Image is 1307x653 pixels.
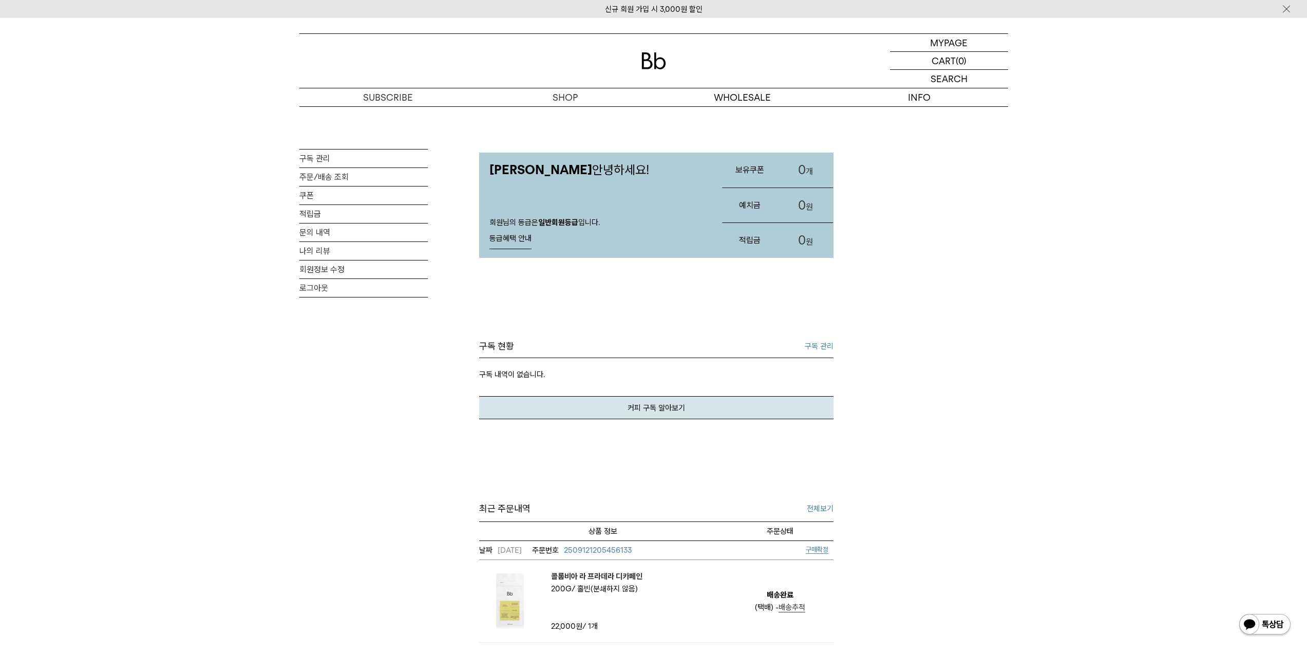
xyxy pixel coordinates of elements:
a: 신규 회원 가입 시 3,000원 할인 [605,5,703,14]
a: 쿠폰 [299,186,428,204]
img: 카카오톡 채널 1:1 채팅 버튼 [1238,613,1292,638]
a: SUBSCRIBE [299,88,477,106]
span: 홀빈(분쇄하지 않음) [577,584,638,593]
h3: 적립금 [722,227,778,254]
h3: 예치금 [722,192,778,219]
td: / 1개 [551,620,638,632]
a: 로그아웃 [299,279,428,297]
h3: 보유쿠폰 [722,156,778,183]
p: 구독 내역이 없습니다. [479,358,834,396]
p: CART [932,52,956,69]
a: 커피 구독 알아보기 [479,396,834,419]
span: 0 [798,233,806,248]
a: 회원정보 수정 [299,260,428,278]
a: 2509121205456133 [532,544,632,556]
th: 상품명/옵션 [479,521,727,540]
a: SHOP [477,88,654,106]
a: 나의 리뷰 [299,242,428,260]
span: 최근 주문내역 [479,501,531,516]
a: 주문/배송 조회 [299,168,428,186]
span: 200g [551,584,575,593]
p: INFO [831,88,1008,106]
a: 등급혜택 안내 [489,229,532,249]
a: MYPAGE [890,34,1008,52]
a: 0원 [778,223,833,258]
a: 구독 관리 [299,150,428,167]
img: 로고 [641,52,666,69]
a: CART (0) [890,52,1008,70]
p: 안녕하세요! [479,153,712,188]
h3: 구독 현황 [479,340,514,352]
strong: 22,000원 [551,622,582,631]
a: 적립금 [299,205,428,223]
a: 전체보기 [807,502,834,515]
span: 0 [798,198,806,213]
a: 구매확정 [806,546,828,554]
span: 구매확정 [806,546,828,553]
th: 주문상태 [727,521,834,540]
a: 0원 [778,188,833,223]
img: 콜롬비아 라 프라데라 디카페인 [479,570,541,632]
a: 배송추적 [779,603,805,612]
span: 0 [798,162,806,177]
a: 구독 관리 [805,340,834,352]
a: 문의 내역 [299,223,428,241]
span: 2509121205456133 [564,546,632,555]
p: SEARCH [931,70,968,88]
p: MYPAGE [930,34,968,51]
div: (택배) - [755,601,805,613]
div: 회원님의 등급은 입니다. [479,208,712,258]
em: [DATE] [479,544,522,556]
strong: [PERSON_NAME] [489,162,592,177]
a: 0개 [778,153,833,188]
p: (0) [956,52,967,69]
a: 콜롬비아 라 프라데라 디카페인 [551,570,642,583]
strong: 일반회원등급 [538,218,578,227]
p: WHOLESALE [654,88,831,106]
em: 배송완료 [767,589,793,601]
